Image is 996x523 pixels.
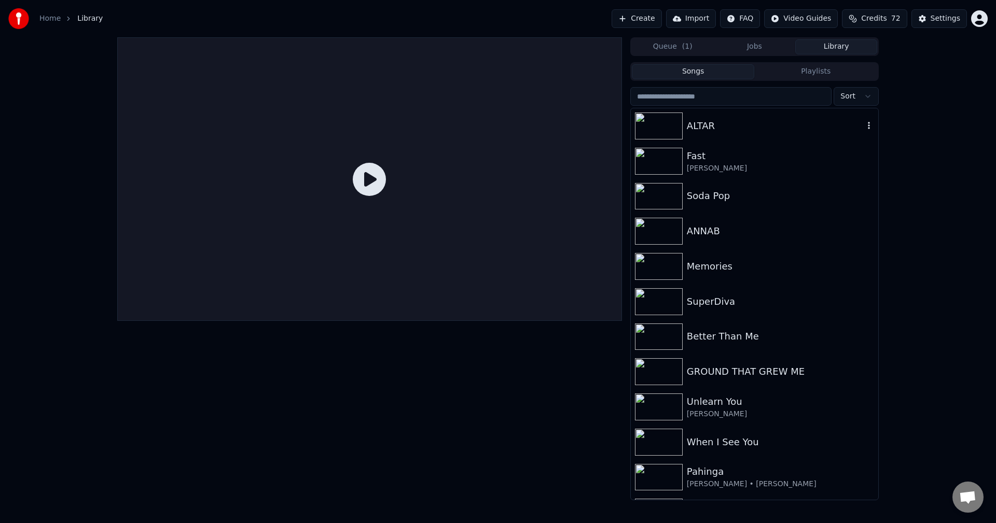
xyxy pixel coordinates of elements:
div: When I See You [687,435,874,449]
div: Unlearn You [687,394,874,409]
button: Video Guides [764,9,838,28]
button: FAQ [720,9,760,28]
div: [PERSON_NAME] • [PERSON_NAME] [687,479,874,489]
button: Queue [632,39,714,54]
div: Better Than Me [687,329,874,344]
a: Open chat [952,482,984,513]
div: Fast [687,149,874,163]
div: Settings [931,13,960,24]
button: Playlists [754,64,877,79]
span: ( 1 ) [682,41,693,52]
img: youka [8,8,29,29]
div: Soda Pop [687,189,874,203]
div: SuperDiva [687,294,874,309]
button: Songs [632,64,755,79]
span: Credits [861,13,887,24]
div: ANNAB [687,224,874,238]
div: [PERSON_NAME] [687,163,874,174]
div: ALTAR [687,119,864,133]
button: Jobs [714,39,796,54]
button: Create [612,9,662,28]
button: Library [795,39,877,54]
button: Settings [911,9,967,28]
div: Memories [687,259,874,274]
button: Credits72 [842,9,907,28]
div: GROUND THAT GREW ME [687,364,874,379]
span: Library [77,13,103,24]
button: Import [666,9,716,28]
span: Sort [840,91,855,102]
div: Pahinga [687,464,874,479]
span: 72 [891,13,901,24]
nav: breadcrumb [39,13,103,24]
a: Home [39,13,61,24]
div: [PERSON_NAME] [687,409,874,419]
